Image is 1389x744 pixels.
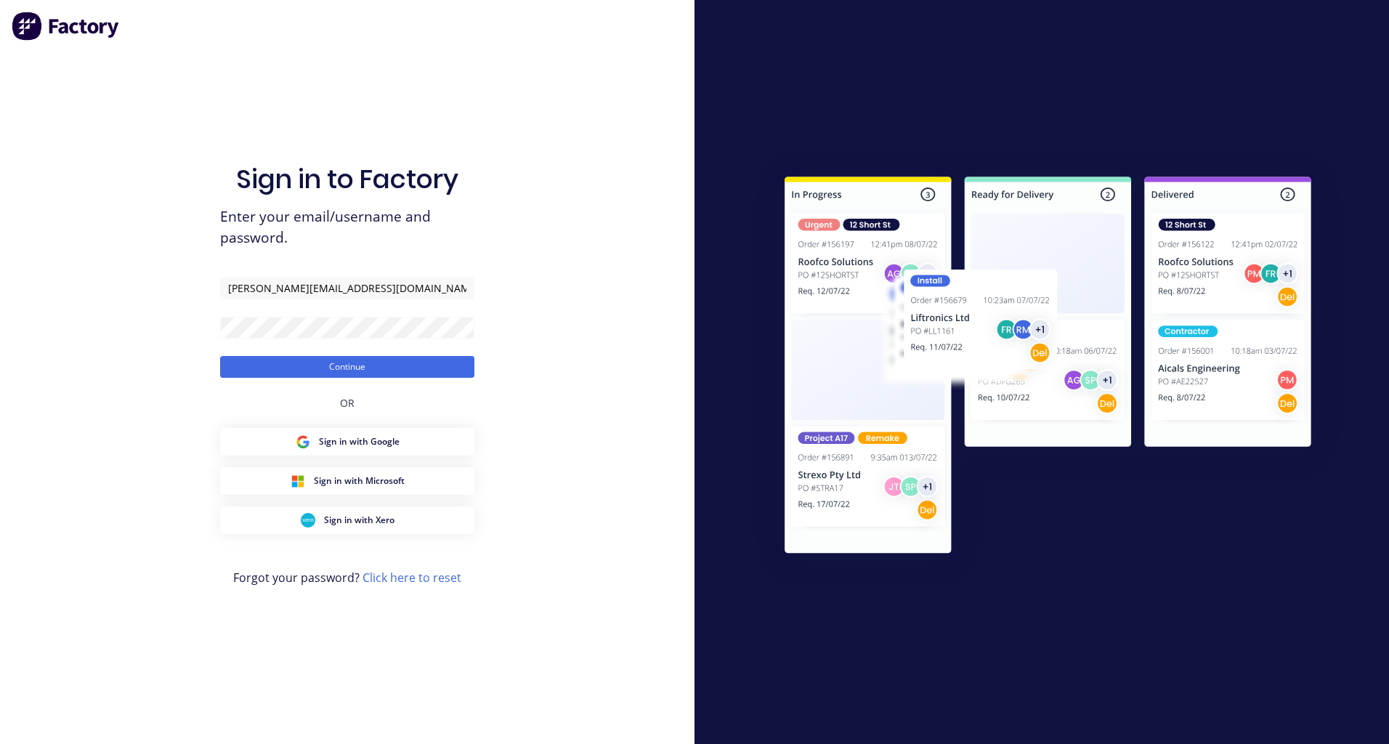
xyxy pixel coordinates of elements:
[753,147,1343,588] img: Sign in
[340,378,355,428] div: OR
[301,513,315,527] img: Xero Sign in
[220,206,474,248] span: Enter your email/username and password.
[314,474,405,488] span: Sign in with Microsoft
[319,435,400,448] span: Sign in with Google
[220,467,474,495] button: Microsoft Sign inSign in with Microsoft
[220,506,474,534] button: Xero Sign inSign in with Xero
[236,163,458,195] h1: Sign in to Factory
[12,12,121,41] img: Factory
[220,356,474,378] button: Continue
[220,428,474,456] button: Google Sign inSign in with Google
[233,569,461,586] span: Forgot your password?
[296,434,310,449] img: Google Sign in
[363,570,461,586] a: Click here to reset
[291,474,305,488] img: Microsoft Sign in
[324,514,394,527] span: Sign in with Xero
[220,278,474,299] input: Email/Username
